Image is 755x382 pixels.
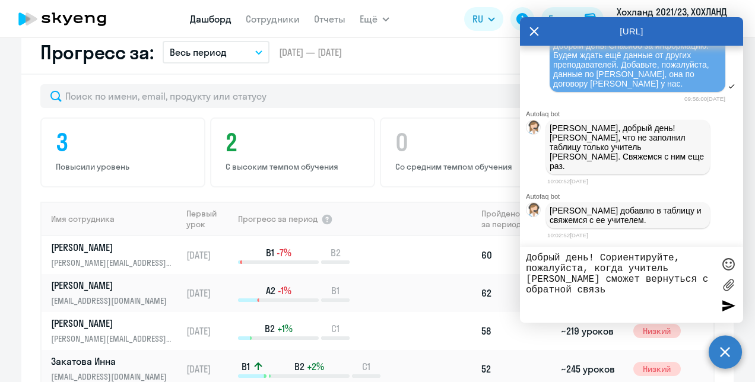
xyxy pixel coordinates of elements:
time: 10:00:52[DATE] [547,178,588,184]
h4: 3 [56,128,193,157]
td: ~219 уроков [556,312,628,350]
button: RU [464,7,503,31]
button: Ещё [360,7,389,31]
th: Первый урок [182,202,237,236]
span: Низкий [633,362,681,376]
p: [PERSON_NAME] [51,241,173,254]
span: B1 [331,284,340,297]
a: Отчеты [314,13,345,25]
time: 09:56:00[DATE] [684,95,725,102]
td: 60 [477,236,556,274]
td: 58 [477,312,556,350]
span: RU [472,12,483,26]
a: [PERSON_NAME][EMAIL_ADDRESS][DOMAIN_NAME] [51,279,181,307]
td: [DATE] [182,274,237,312]
p: [PERSON_NAME][EMAIL_ADDRESS][DOMAIN_NAME] [51,332,173,345]
td: [DATE] [182,236,237,274]
div: Autofaq bot [526,193,743,200]
span: Низкий [633,324,681,338]
p: Повысили уровень [56,161,193,172]
p: Хохланд 2021/23, ХОХЛАНД РУССЛАНД, ООО [617,5,727,33]
p: С высоким темпом обучения [226,161,363,172]
td: [DATE] [182,312,237,350]
span: -1% [278,284,291,297]
time: 10:02:52[DATE] [547,232,588,238]
h2: Прогресс за: [40,40,153,64]
p: [PERSON_NAME] добавлю в таблицу и свяжемся с ее учителем. [550,206,706,225]
p: Весь период [170,45,227,59]
span: B2 [294,360,304,373]
p: [EMAIL_ADDRESS][DOMAIN_NAME] [51,294,173,307]
th: Имя сотрудника [42,202,182,236]
a: [PERSON_NAME][PERSON_NAME][EMAIL_ADDRESS][DOMAIN_NAME] [51,241,181,269]
span: Ещё [360,12,377,26]
th: Пройдено уроков за период [477,202,556,236]
span: C1 [331,322,340,335]
button: Хохланд 2021/23, ХОХЛАНД РУССЛАНД, ООО [611,5,745,33]
span: A2 [266,284,275,297]
button: Весь период [163,41,269,63]
span: Добрый день! Спасибо за информацию. Будем ждать ещё данные от других преподавателей. Добавьте, по... [553,41,712,88]
a: [PERSON_NAME][PERSON_NAME][EMAIL_ADDRESS][DOMAIN_NAME] [51,317,181,345]
p: [PERSON_NAME] [51,317,173,330]
span: Прогресс за период [238,214,318,224]
p: [PERSON_NAME][EMAIL_ADDRESS][DOMAIN_NAME] [51,256,173,269]
div: Autofaq bot [526,110,743,117]
textarea: Добрый день! Сориентируйте, пожалуйста, когда учитель [PERSON_NAME] сможет вернуться с обратной с... [526,253,713,317]
span: -7% [277,246,291,259]
span: B2 [265,322,275,335]
td: 62 [477,274,556,312]
p: [PERSON_NAME] [51,279,173,292]
a: Сотрудники [246,13,300,25]
p: Закатова Инна [51,355,173,368]
span: B1 [242,360,250,373]
img: balance [585,13,597,25]
img: bot avatar [526,203,541,220]
button: Балансbalance [541,7,604,31]
div: Баланс [548,12,580,26]
span: B2 [331,246,341,259]
span: [DATE] — [DATE] [279,46,342,59]
span: C1 [362,360,370,373]
input: Поиск по имени, email, продукту или статусу [40,84,543,108]
span: +2% [307,360,324,373]
p: [PERSON_NAME], добрый день! [PERSON_NAME], что не заполнил таблицу только учитель [PERSON_NAME]. ... [550,123,706,171]
a: Дашборд [190,13,231,25]
span: B1 [266,246,274,259]
span: +1% [277,322,293,335]
h4: 2 [226,128,363,157]
label: Лимит 10 файлов [719,276,737,294]
img: bot avatar [526,120,541,138]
